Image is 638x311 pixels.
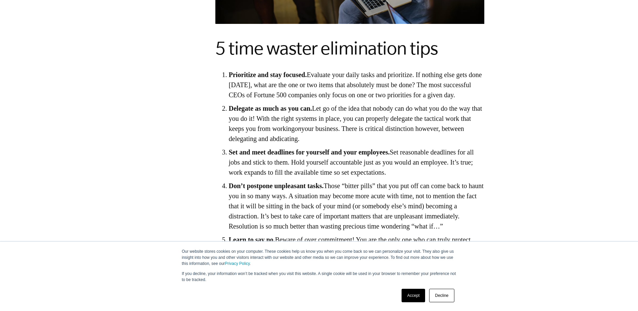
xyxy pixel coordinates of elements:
[182,248,456,267] p: Our website stores cookies on your computer. These cookies help us know you when you come back so...
[229,148,390,156] strong: Set and meet deadlines for yourself and your employees.
[229,235,484,285] li: Beware of over commitment! You are the only one who can truly protect your time. Learn the art of...
[229,105,312,112] strong: Delegate as much as you can.
[229,70,484,100] li: Evaluate your daily tasks and prioritize. If nothing else gets done [DATE], what are the one or t...
[402,289,425,302] a: Accept
[295,125,301,132] em: on
[182,271,456,283] p: If you decline, your information won’t be tracked when you visit this website. A single cookie wi...
[229,71,307,78] strong: Prioritize and stay focused.
[229,147,484,177] li: Set reasonable deadlines for all jobs and stick to them. Hold yourself accountable just as you wo...
[229,103,484,144] li: Let go of the idea that nobody can do what you do the way that you do it! With the right systems ...
[229,182,324,189] strong: Don’t postpone unpleasant tasks.
[229,236,275,243] strong: Learn to say no.
[429,289,454,302] a: Decline
[215,37,484,59] h2: 5 time waster elimination tips
[225,261,250,266] a: Privacy Policy
[229,181,484,231] li: Those “bitter pills” that you put off can come back to haunt you in so many ways. A situation may...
